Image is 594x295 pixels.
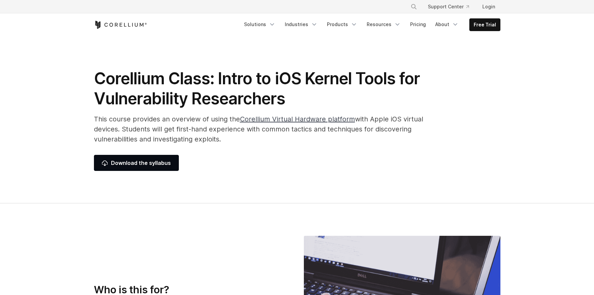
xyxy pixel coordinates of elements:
[94,155,179,171] a: Download the syllabus
[406,18,430,30] a: Pricing
[94,114,428,144] p: This course provides an overview of using the with Apple iOS virtual devices. Students will get f...
[281,18,322,30] a: Industries
[363,18,405,30] a: Resources
[240,18,279,30] a: Solutions
[240,18,500,31] div: Navigation Menu
[408,1,420,13] button: Search
[431,18,463,30] a: About
[402,1,500,13] div: Navigation Menu
[470,19,500,31] a: Free Trial
[102,159,171,167] span: Download the syllabus
[240,115,355,123] a: Corellium Virtual Hardware platform
[423,1,474,13] a: Support Center
[94,69,428,109] h1: Corellium Class: Intro to iOS Kernel Tools for Vulnerability Researchers
[477,1,500,13] a: Login
[94,21,147,29] a: Corellium Home
[323,18,361,30] a: Products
